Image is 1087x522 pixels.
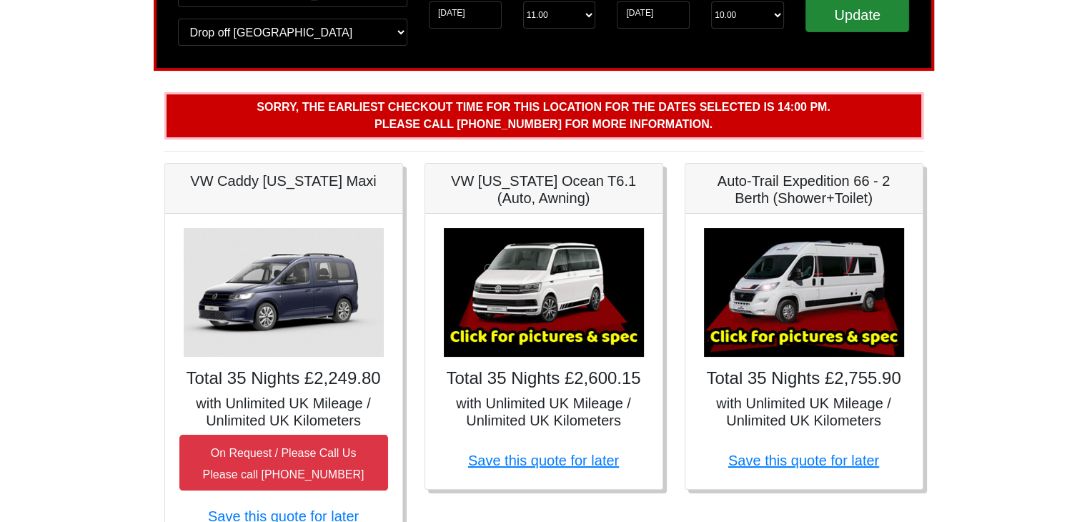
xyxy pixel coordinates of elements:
a: Save this quote for later [728,453,879,468]
img: VW California Ocean T6.1 (Auto, Awning) [444,228,644,357]
h4: Total 35 Nights £2,755.90 [700,368,908,389]
b: Sorry, the earliest checkout time for this location for the dates selected is 14:00 pm. Please ca... [257,101,830,130]
input: Return Date [617,1,690,29]
small: On Request / Please Call Us Please call [PHONE_NUMBER] [203,447,364,481]
h5: Auto-Trail Expedition 66 - 2 Berth (Shower+Toilet) [700,172,908,207]
button: On Request / Please Call UsPlease call [PHONE_NUMBER] [179,435,388,491]
img: VW Caddy California Maxi [184,228,384,357]
h5: with Unlimited UK Mileage / Unlimited UK Kilometers [700,395,908,429]
input: Start Date [429,1,502,29]
h4: Total 35 Nights £2,600.15 [440,368,648,389]
a: Save this quote for later [468,453,619,468]
h4: Total 35 Nights £2,249.80 [179,368,388,389]
img: Auto-Trail Expedition 66 - 2 Berth (Shower+Toilet) [704,228,904,357]
h5: with Unlimited UK Mileage / Unlimited UK Kilometers [179,395,388,429]
h5: VW Caddy [US_STATE] Maxi [179,172,388,189]
h5: VW [US_STATE] Ocean T6.1 (Auto, Awning) [440,172,648,207]
h5: with Unlimited UK Mileage / Unlimited UK Kilometers [440,395,648,429]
